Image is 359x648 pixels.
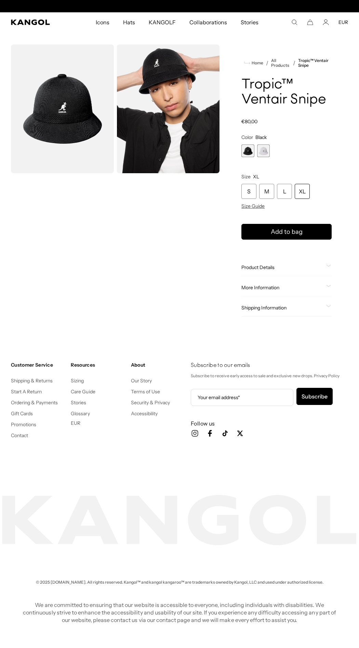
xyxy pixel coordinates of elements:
[298,58,332,68] a: Tropic™ Ventair Snipe
[131,389,160,395] a: Terms of Use
[241,12,258,32] span: Stories
[296,388,333,405] button: Subscribe
[307,19,313,25] button: Cart
[253,174,259,180] span: XL
[71,399,86,406] a: Stories
[11,399,58,406] a: Ordering & Payments
[244,60,263,66] a: Home
[241,134,253,140] span: Color
[323,19,329,25] a: Account
[259,184,274,199] div: M
[11,45,220,173] product-gallery: Gallery Viewer
[250,61,263,65] span: Home
[11,389,42,395] a: Start A Return
[189,12,227,32] span: Collaborations
[255,134,267,140] span: Black
[295,184,310,199] div: XL
[109,3,250,9] div: 1 of 2
[131,378,152,384] a: Our Story
[11,20,63,25] a: Kangol
[277,184,292,199] div: L
[257,144,270,157] div: 2 of 2
[271,227,303,237] span: Add to bag
[241,305,323,311] span: Shipping Information
[241,203,265,209] span: Size Guide
[131,362,185,368] h4: About
[241,224,332,240] button: Add to bag
[142,12,183,32] a: KANGOLF
[71,362,125,368] h4: Resources
[241,58,332,68] nav: breadcrumbs
[257,144,270,157] label: White
[11,432,28,439] a: Contact
[11,362,65,368] h4: Customer Service
[241,284,323,291] span: More Information
[338,19,348,25] button: EUR
[71,420,80,426] button: EUR
[234,12,265,32] a: Stories
[116,12,142,32] a: Hats
[241,144,254,157] div: 1 of 2
[149,12,176,32] span: KANGOLF
[11,410,33,417] a: Gift Cards
[241,174,251,180] span: Size
[241,264,323,270] span: Product Details
[131,399,170,406] a: Security & Privacy
[263,59,268,67] li: /
[241,144,254,157] label: Black
[11,45,114,173] img: color-black
[271,58,290,68] a: All Products
[290,59,295,67] li: /
[241,184,256,199] div: S
[11,378,53,384] a: Shipping & Returns
[291,19,297,25] summary: Search here
[109,3,250,9] div: Announcement
[241,77,332,107] h1: Tropic™ Ventair Snipe
[183,12,234,32] a: Collaborations
[96,12,109,32] span: Icons
[241,118,257,125] span: €80,00
[191,420,348,427] h3: Follow us
[21,601,338,624] p: We are committed to ensuring that our website is accessible to everyone, including individuals wi...
[191,372,348,380] p: Subscribe to receive early access to sale and exclusive new drops. Privacy Policy
[123,12,135,32] span: Hats
[89,12,116,32] a: Icons
[131,410,158,417] a: Accessibility
[71,378,84,384] a: Sizing
[117,45,220,173] img: black
[71,410,90,417] a: Glossary
[11,421,36,428] a: Promotions
[109,3,250,9] slideshow-component: Announcement bar
[191,362,348,369] h4: Subscribe to our emails
[71,389,95,395] a: Care Guide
